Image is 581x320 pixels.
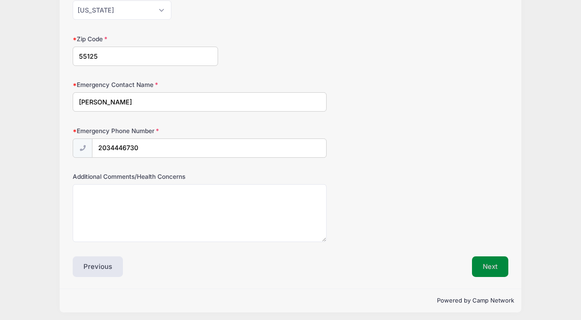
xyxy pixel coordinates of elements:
label: Emergency Contact Name [73,80,218,89]
input: xxxxx [73,47,218,66]
label: Emergency Phone Number [73,126,218,135]
button: Next [472,256,508,277]
input: (xxx) xxx-xxxx [92,138,327,158]
button: Previous [73,256,123,277]
p: Powered by Camp Network [67,296,514,305]
label: Additional Comments/Health Concerns [73,172,218,181]
label: Zip Code [73,35,218,43]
